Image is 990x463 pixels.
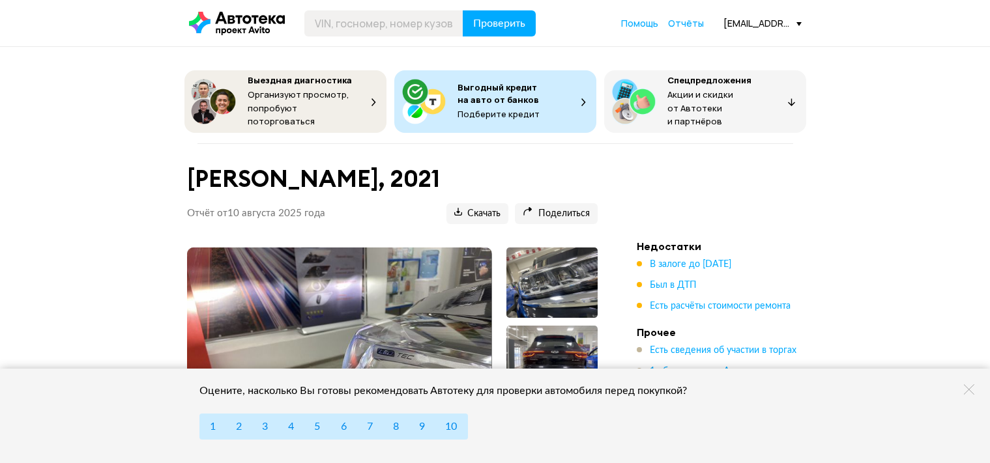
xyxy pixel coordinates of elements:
span: 3 [262,421,268,432]
span: Есть сведения об участии в торгах [650,346,796,355]
button: 9 [409,414,435,440]
span: 9 [419,421,425,432]
span: Скачать [454,208,501,220]
button: Проверить [463,10,536,36]
span: Выездная диагностика [248,74,352,86]
a: Отчёты [668,17,704,30]
span: Поделиться [523,208,590,220]
a: Помощь [621,17,658,30]
h4: Прочее [637,326,819,339]
span: 7 [367,421,373,432]
button: 7 [357,414,383,440]
span: Был в ДТП [650,281,697,290]
button: Поделиться [515,203,598,224]
button: 4 [278,414,304,440]
div: Оцените, насколько Вы готовы рекомендовать Автотеку для проверки автомобиля перед покупкой? [199,384,705,397]
span: 5 [314,421,320,432]
span: Отчёты [668,17,704,29]
span: 1 [210,421,216,432]
span: В залоге до [DATE] [650,260,731,269]
span: 10 [445,421,457,432]
span: Помощь [621,17,658,29]
button: 6 [330,414,357,440]
button: 2 [226,414,252,440]
span: 4 [288,421,294,432]
span: 6 [341,421,347,432]
span: Есть расчёты стоимости ремонта [650,302,791,311]
span: Подберите кредит [458,108,540,120]
button: 3 [252,414,278,440]
button: Скачать [446,203,508,224]
button: СпецпредложенияАкции и скидки от Автотеки и партнёров [604,70,806,133]
h1: [PERSON_NAME], 2021 [187,165,598,193]
input: VIN, госномер, номер кузова [304,10,463,36]
span: Спецпредложения [667,74,751,86]
span: Проверить [473,18,525,29]
span: 2 [236,421,242,432]
button: Выгодный кредит на авто от банковПодберите кредит [394,70,596,133]
button: 8 [383,414,409,440]
button: Выездная диагностикаОрганизуют просмотр, попробуют поторговаться [184,70,386,133]
span: Организуют просмотр, попробуют поторговаться [248,89,349,127]
button: 5 [304,414,330,440]
span: Выгодный кредит на авто от банков [458,81,539,105]
h4: Недостатки [637,240,819,253]
span: 1 объявление на Авито [650,367,749,376]
p: Отчёт от 10 августа 2025 года [187,207,325,220]
div: [EMAIL_ADDRESS][DOMAIN_NAME] [723,17,802,29]
span: Акции и скидки от Автотеки и партнёров [667,89,733,127]
button: 1 [199,414,226,440]
span: 8 [393,421,399,432]
button: 10 [435,414,467,440]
